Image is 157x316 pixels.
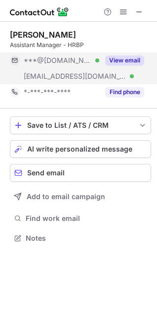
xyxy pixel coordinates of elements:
button: AI write personalized message [10,140,151,158]
span: Send email [27,169,65,177]
button: Reveal Button [105,55,144,65]
span: [EMAIL_ADDRESS][DOMAIN_NAME] [24,72,126,81]
img: ContactOut v5.3.10 [10,6,69,18]
span: Find work email [26,214,147,223]
button: Add to email campaign [10,188,151,206]
button: save-profile-one-click [10,116,151,134]
button: Send email [10,164,151,182]
span: ***@[DOMAIN_NAME] [24,56,92,65]
div: Save to List / ATS / CRM [27,121,134,129]
span: AI write personalized message [27,145,132,153]
div: [PERSON_NAME] [10,30,76,40]
button: Find work email [10,211,151,225]
div: Assistant Manager - HRBP [10,41,151,50]
span: Add to email campaign [27,193,105,201]
span: Notes [26,234,147,243]
button: Notes [10,231,151,245]
button: Reveal Button [105,87,144,97]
